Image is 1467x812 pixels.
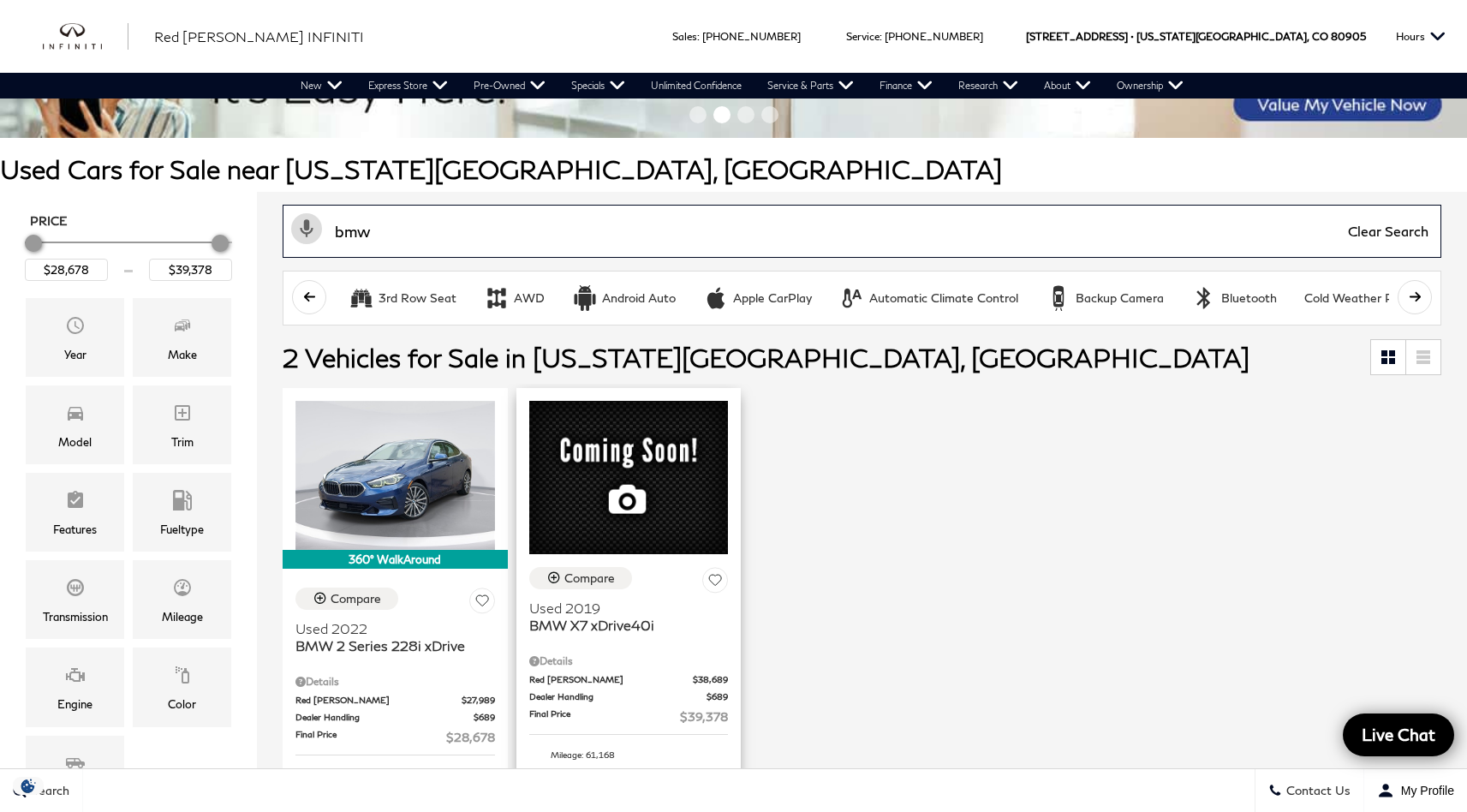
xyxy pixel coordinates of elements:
input: Search Inventory [283,205,1441,258]
div: Android Auto [602,290,676,306]
a: Express Store [355,73,461,99]
div: 360° WalkAround [283,550,508,569]
span: $28,678 [446,728,495,746]
img: INFINITI [43,23,128,51]
a: Red [PERSON_NAME] $27,989 [295,694,495,707]
button: AWDAWD [474,280,554,316]
span: Fueltype [172,486,193,520]
span: Trim [172,398,193,433]
span: 2 Vehicles for Sale in [US_STATE][GEOGRAPHIC_DATA], [GEOGRAPHIC_DATA] [283,342,1249,373]
a: [PHONE_NUMBER] [885,30,983,43]
div: Automatic Climate Control [839,285,865,311]
div: AWD [514,290,545,306]
div: Minimum Price [25,235,42,252]
button: Backup CameraBackup Camera [1036,280,1173,316]
span: Go to slide 3 [737,106,754,123]
span: Mileage [172,573,193,607]
span: Contact Us [1282,784,1351,798]
span: Final Price [295,728,446,746]
span: Color [172,660,193,695]
a: Red [PERSON_NAME] $38,689 [529,673,729,686]
span: Live Chat [1353,724,1444,745]
span: Go to slide 1 [689,106,707,123]
button: Compare Vehicle [529,567,632,589]
div: Bluetooth [1191,285,1217,311]
div: Cold Weather Package [1304,290,1433,306]
span: Go to slide 2 [713,106,731,123]
div: 3rd Row Seat [379,290,456,306]
a: About [1031,73,1104,99]
img: 2022 BMW 2 Series 228i xDrive [295,401,495,550]
span: Go to slide 4 [761,106,778,123]
span: Service [846,30,880,43]
div: Compare [564,570,615,586]
a: Used 2019BMW X7 xDrive40i [529,600,729,634]
div: Transmission [43,607,108,626]
a: Live Chat [1343,713,1454,756]
a: Final Price $39,378 [529,708,729,725]
a: Finance [867,73,945,99]
button: scroll right [1398,280,1432,314]
span: Search [27,784,69,798]
button: Android AutoAndroid Auto [563,280,685,316]
a: [STREET_ADDRESS] • [US_STATE][GEOGRAPHIC_DATA], CO 80905 [1026,30,1366,43]
svg: Click to toggle on voice search [291,213,322,244]
button: Apple CarPlayApple CarPlay [694,280,821,316]
div: MileageMileage [133,560,231,639]
span: $689 [474,711,495,724]
a: Pre-Owned [461,73,558,99]
div: Compare [331,591,381,606]
div: Engine [57,695,92,713]
span: Year [65,311,86,345]
span: Red [PERSON_NAME] INFINITI [154,28,364,45]
a: Ownership [1104,73,1196,99]
div: Fueltype [160,520,204,539]
button: Automatic Climate ControlAutomatic Climate Control [830,280,1028,316]
nav: Main Navigation [288,73,1196,99]
span: $27,989 [462,694,495,707]
div: ColorColor [133,648,231,726]
span: Used 2022 [295,620,482,637]
span: Make [172,311,193,345]
div: Apple CarPlay [703,285,729,311]
span: Red [PERSON_NAME] [529,673,694,686]
div: Make [168,345,197,364]
a: New [288,73,355,99]
input: Maximum [149,259,232,281]
div: Android Auto [572,285,598,311]
span: Engine [65,660,86,695]
li: Mileage: 61,168 [529,743,729,766]
a: Unlimited Confidence [638,73,754,99]
div: Maximum Price [212,235,229,252]
div: YearYear [26,298,124,377]
span: Model [65,398,86,433]
img: 2019 BMW X7 xDrive40i [529,401,729,554]
span: My Profile [1394,784,1454,797]
input: Minimum [25,259,108,281]
span: $39,378 [680,708,728,725]
div: Features [53,520,97,539]
div: Model [58,433,92,451]
div: AWD [484,285,510,311]
button: scroll left [292,280,326,314]
span: Red [PERSON_NAME] [295,694,462,707]
div: FeaturesFeatures [26,473,124,552]
li: Mileage: 39,848 [295,764,495,786]
div: TrimTrim [133,385,231,464]
a: Specials [558,73,638,99]
div: MakeMake [133,298,231,377]
a: Service & Parts [754,73,867,99]
div: ModelModel [26,385,124,464]
button: Save Vehicle [469,588,495,619]
button: 3rd Row Seat3rd Row Seat [339,280,466,316]
a: Dealer Handling $689 [295,711,495,724]
a: Dealer Handling $689 [529,690,729,703]
button: Cold Weather Package [1295,280,1442,316]
section: Click to Open Cookie Consent Modal [9,777,48,795]
div: Bluetooth [1221,290,1277,306]
span: BMW 2 Series 228i xDrive [295,637,482,654]
a: Red [PERSON_NAME] INFINITI [154,27,364,47]
button: Save Vehicle [702,567,728,599]
div: Color [168,695,196,713]
span: BMW X7 xDrive40i [529,617,716,634]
